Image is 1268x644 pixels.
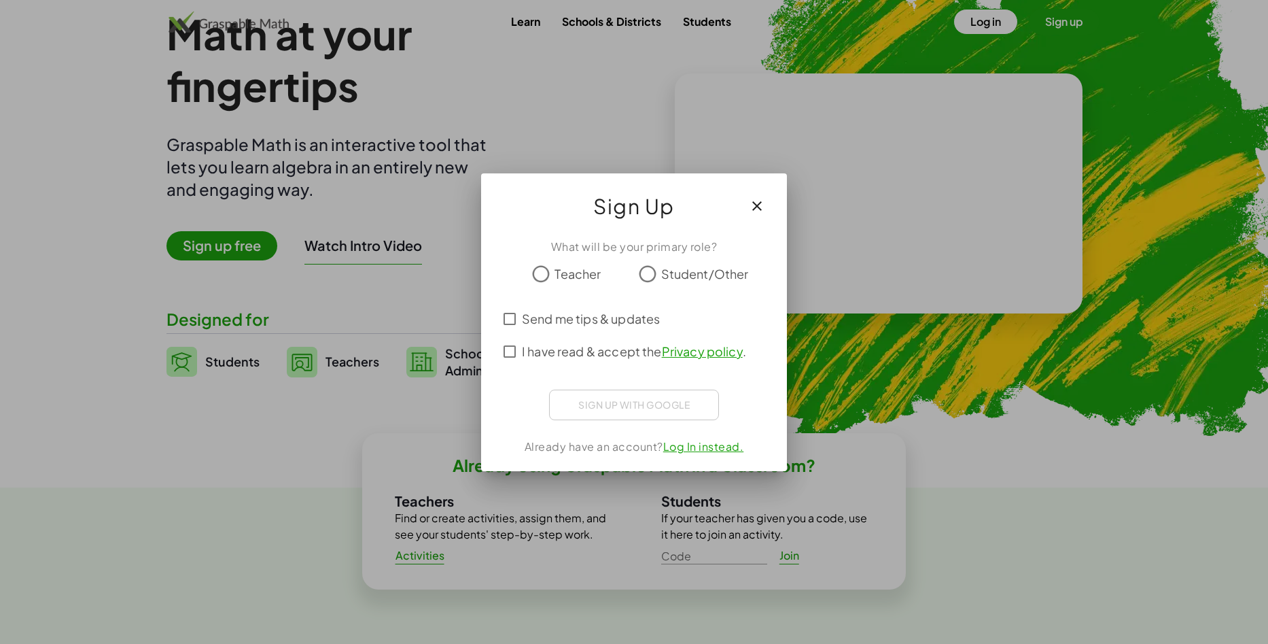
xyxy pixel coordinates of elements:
span: Teacher [554,265,601,283]
div: Already have an account? [497,439,771,455]
a: Privacy policy [662,343,743,359]
span: Send me tips & updates [522,309,660,328]
div: What will be your primary role? [497,239,771,255]
span: Student/Other [661,265,749,283]
span: Sign Up [593,190,675,222]
span: I have read & accept the . [522,342,746,360]
a: Log In instead. [663,439,744,454]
